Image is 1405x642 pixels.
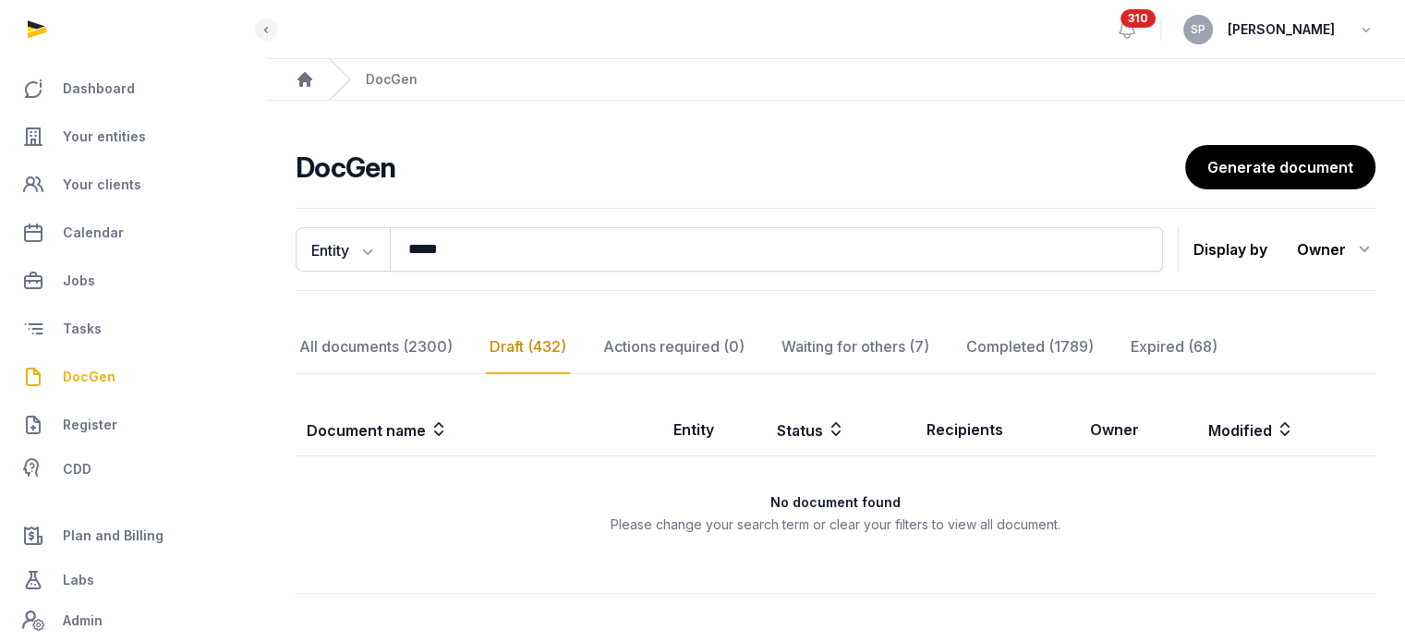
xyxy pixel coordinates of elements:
div: Completed (1789) [963,321,1097,374]
div: Owner [1297,235,1375,264]
span: Calendar [63,222,124,244]
span: Tasks [63,318,102,340]
button: Entity [296,227,390,272]
a: Plan and Billing [15,514,250,558]
span: Plan and Billing [63,525,164,547]
th: Modified [1197,404,1376,456]
div: Expired (68) [1127,321,1221,374]
a: Your clients [15,163,250,207]
a: Jobs [15,259,250,303]
h3: No document found [297,493,1375,512]
span: Jobs [63,270,95,292]
th: Owner [1079,404,1196,456]
div: DocGen [366,70,418,89]
span: Your entities [63,126,146,148]
div: All documents (2300) [296,321,456,374]
a: Dashboard [15,67,250,111]
button: SP [1183,15,1213,44]
a: Tasks [15,307,250,351]
span: Register [63,414,117,436]
p: Please change your search term or clear your filters to view all document. [297,515,1375,534]
a: Admin [15,602,250,639]
span: DocGen [63,366,115,388]
span: SP [1191,24,1205,35]
span: Your clients [63,174,141,196]
a: Generate document [1185,145,1375,189]
span: CDD [63,458,91,480]
div: Waiting for others (7) [778,321,933,374]
nav: Breadcrumb [266,59,1405,101]
div: Actions required (0) [600,321,748,374]
span: Admin [63,610,103,632]
h2: DocGen [296,151,1185,184]
span: Dashboard [63,78,135,100]
span: 310 [1120,9,1156,28]
a: CDD [15,451,250,488]
th: Document name [296,404,662,456]
a: Calendar [15,211,250,255]
a: Labs [15,558,250,602]
a: Your entities [15,115,250,159]
th: Recipients [915,404,1079,456]
th: Status [766,404,915,456]
span: Labs [63,569,94,591]
a: Register [15,403,250,447]
div: Draft (432) [486,321,570,374]
nav: Tabs [296,321,1375,374]
span: [PERSON_NAME] [1228,18,1335,41]
a: DocGen [15,355,250,399]
p: Display by [1193,235,1267,264]
th: Entity [662,404,766,456]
